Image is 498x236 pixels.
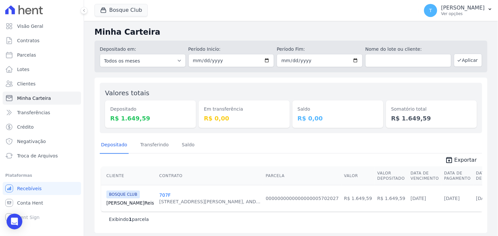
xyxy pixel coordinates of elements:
span: Recebíveis [17,185,42,192]
th: Data de Pagamento [442,167,473,185]
a: Minha Carteira [3,92,81,105]
span: Troca de Arquivos [17,153,58,159]
p: Ver opções [441,11,485,16]
label: Nome do lote ou cliente: [365,46,451,53]
a: Visão Geral [3,20,81,33]
dd: R$ 0,00 [204,114,284,123]
dt: Somatório total [391,106,472,113]
span: Clientes [17,81,35,87]
a: Saldo [181,137,196,154]
span: Parcelas [17,52,36,58]
a: Troca de Arquivos [3,149,81,162]
a: Negativação [3,135,81,148]
th: Valor [341,167,375,185]
th: Cliente [101,167,157,185]
td: R$ 1.649,59 [375,185,408,211]
label: Depositado em: [100,46,136,52]
th: Parcela [263,167,341,185]
a: [DATE] [444,196,460,201]
a: Conta Hent [3,196,81,209]
a: Transferindo [139,137,170,154]
h2: Minha Carteira [95,26,487,38]
dd: R$ 1.649,59 [110,114,191,123]
span: Negativação [17,138,46,145]
span: T [429,8,432,13]
label: Valores totais [105,89,149,97]
th: Data de Vencimento [408,167,442,185]
dt: Depositado [110,106,191,113]
span: Crédito [17,124,34,130]
span: Visão Geral [17,23,43,29]
th: Valor Depositado [375,167,408,185]
a: Parcelas [3,48,81,62]
dt: Saldo [298,106,378,113]
button: Aplicar [454,54,482,67]
a: 707F [159,192,171,198]
a: Clientes [3,77,81,90]
a: [DATE] [411,196,426,201]
label: Período Fim: [277,46,363,53]
dd: R$ 0,00 [298,114,378,123]
div: [STREET_ADDRESS][PERSON_NAME], AND... [159,198,260,205]
dd: R$ 1.649,59 [391,114,472,123]
button: Bosque Club [95,4,148,16]
p: Exibindo parcela [109,216,149,223]
dt: Em transferência [204,106,284,113]
a: Transferências [3,106,81,119]
i: unarchive [445,156,453,164]
th: Contrato [157,167,263,185]
a: unarchive Exportar [440,156,482,165]
a: Lotes [3,63,81,76]
a: [DATE] [476,196,491,201]
button: T [PERSON_NAME] Ver opções [419,1,498,20]
div: Plataformas [5,172,78,179]
a: Recebíveis [3,182,81,195]
a: [PERSON_NAME]Reis [106,200,154,206]
p: [PERSON_NAME] [441,5,485,11]
div: Open Intercom Messenger [7,214,22,229]
span: Minha Carteira [17,95,51,101]
span: Exportar [454,156,477,164]
b: 1 [129,217,132,222]
td: R$ 1.649,59 [341,185,375,211]
span: Lotes [17,66,30,73]
a: Depositado [100,137,129,154]
span: Transferências [17,109,50,116]
a: Contratos [3,34,81,47]
a: 0000000000000000005702027 [266,196,339,201]
span: Contratos [17,37,39,44]
span: BOSQUE CLUB [106,191,140,198]
span: Conta Hent [17,200,43,206]
a: Crédito [3,120,81,134]
label: Período Inicío: [188,46,274,53]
